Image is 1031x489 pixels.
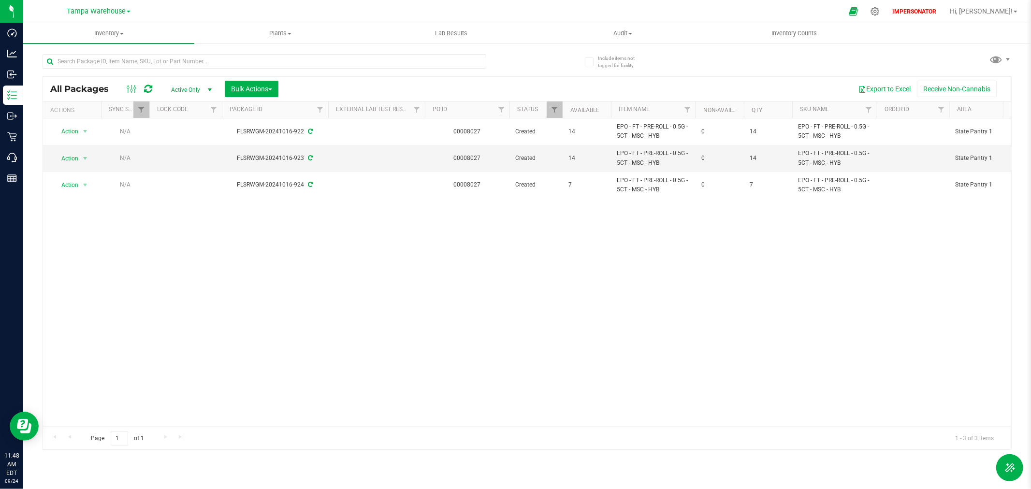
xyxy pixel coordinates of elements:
[220,127,330,136] div: FLSRWGM-20241016-922
[307,155,313,161] span: Sync from Compliance System
[454,128,481,135] a: 00008027
[568,154,605,163] span: 14
[515,154,557,163] span: Created
[10,412,39,441] iframe: Resource center
[598,55,646,69] span: Include items not tagged for facility
[703,107,746,114] a: Non-Available
[515,180,557,189] span: Created
[4,477,19,485] p: 09/24
[568,180,605,189] span: 7
[537,29,708,38] span: Audit
[750,180,786,189] span: 7
[617,122,690,141] span: EPO - FT - PRE-ROLL - 0.5G - 5CT - MSC - HYB
[120,128,131,135] span: N/A
[23,23,194,43] a: Inventory
[225,81,278,97] button: Bulk Actions
[120,155,131,161] span: N/A
[454,155,481,161] a: 00008027
[7,49,17,58] inline-svg: Analytics
[798,149,871,167] span: EPO - FT - PRE-ROLL - 0.5G - 5CT - MSC - HYB
[955,180,1016,189] span: State Pantry 1
[109,106,146,113] a: Sync Status
[917,81,997,97] button: Receive Non-Cannabis
[206,101,222,118] a: Filter
[7,70,17,79] inline-svg: Inbound
[7,132,17,142] inline-svg: Retail
[861,101,877,118] a: Filter
[947,431,1002,446] span: 1 - 3 of 3 items
[568,127,605,136] span: 14
[409,101,425,118] a: Filter
[933,101,949,118] a: Filter
[7,90,17,100] inline-svg: Inventory
[79,152,91,165] span: select
[617,149,690,167] span: EPO - FT - PRE-ROLL - 0.5G - 5CT - MSC - HYB
[885,106,909,113] a: Order Id
[133,101,149,118] a: Filter
[494,101,509,118] a: Filter
[79,178,91,192] span: select
[709,23,880,43] a: Inventory Counts
[869,7,881,16] div: Manage settings
[195,29,365,38] span: Plants
[312,101,328,118] a: Filter
[758,29,830,38] span: Inventory Counts
[798,176,871,194] span: EPO - FT - PRE-ROLL - 0.5G - 5CT - MSC - HYB
[852,81,917,97] button: Export to Excel
[537,23,708,43] a: Audit
[517,106,538,113] a: Status
[798,122,871,141] span: EPO - FT - PRE-ROLL - 0.5G - 5CT - MSC - HYB
[957,106,972,113] a: Area
[454,181,481,188] a: 00008027
[800,106,829,113] a: SKU Name
[619,106,650,113] a: Item Name
[701,127,738,136] span: 0
[750,154,786,163] span: 14
[422,29,481,38] span: Lab Results
[547,101,563,118] a: Filter
[433,106,447,113] a: PO ID
[307,128,313,135] span: Sync from Compliance System
[67,7,126,15] span: Tampa Warehouse
[53,125,79,138] span: Action
[79,125,91,138] span: select
[220,154,330,163] div: FLSRWGM-20241016-923
[570,107,599,114] a: Available
[888,7,940,16] p: IMPERSONATOR
[750,127,786,136] span: 14
[680,101,696,118] a: Filter
[23,29,194,38] span: Inventory
[752,107,762,114] a: Qty
[336,106,412,113] a: External Lab Test Result
[120,181,131,188] span: N/A
[842,2,864,21] span: Open Ecommerce Menu
[7,28,17,38] inline-svg: Dashboard
[955,127,1016,136] span: State Pantry 1
[996,454,1023,481] button: Toggle Menu
[43,54,486,69] input: Search Package ID, Item Name, SKU, Lot or Part Number...
[307,181,313,188] span: Sync from Compliance System
[157,106,188,113] a: Lock Code
[194,23,365,43] a: Plants
[515,127,557,136] span: Created
[230,106,262,113] a: Package ID
[53,152,79,165] span: Action
[701,180,738,189] span: 0
[950,7,1013,15] span: Hi, [PERSON_NAME]!
[111,431,128,446] input: 1
[53,178,79,192] span: Action
[50,107,97,114] div: Actions
[4,451,19,477] p: 11:48 AM EDT
[7,173,17,183] inline-svg: Reports
[955,154,1016,163] span: State Pantry 1
[617,176,690,194] span: EPO - FT - PRE-ROLL - 0.5G - 5CT - MSC - HYB
[50,84,118,94] span: All Packages
[7,153,17,162] inline-svg: Call Center
[83,431,152,446] span: Page of 1
[231,85,272,93] span: Bulk Actions
[701,154,738,163] span: 0
[7,111,17,121] inline-svg: Outbound
[366,23,537,43] a: Lab Results
[220,180,330,189] div: FLSRWGM-20241016-924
